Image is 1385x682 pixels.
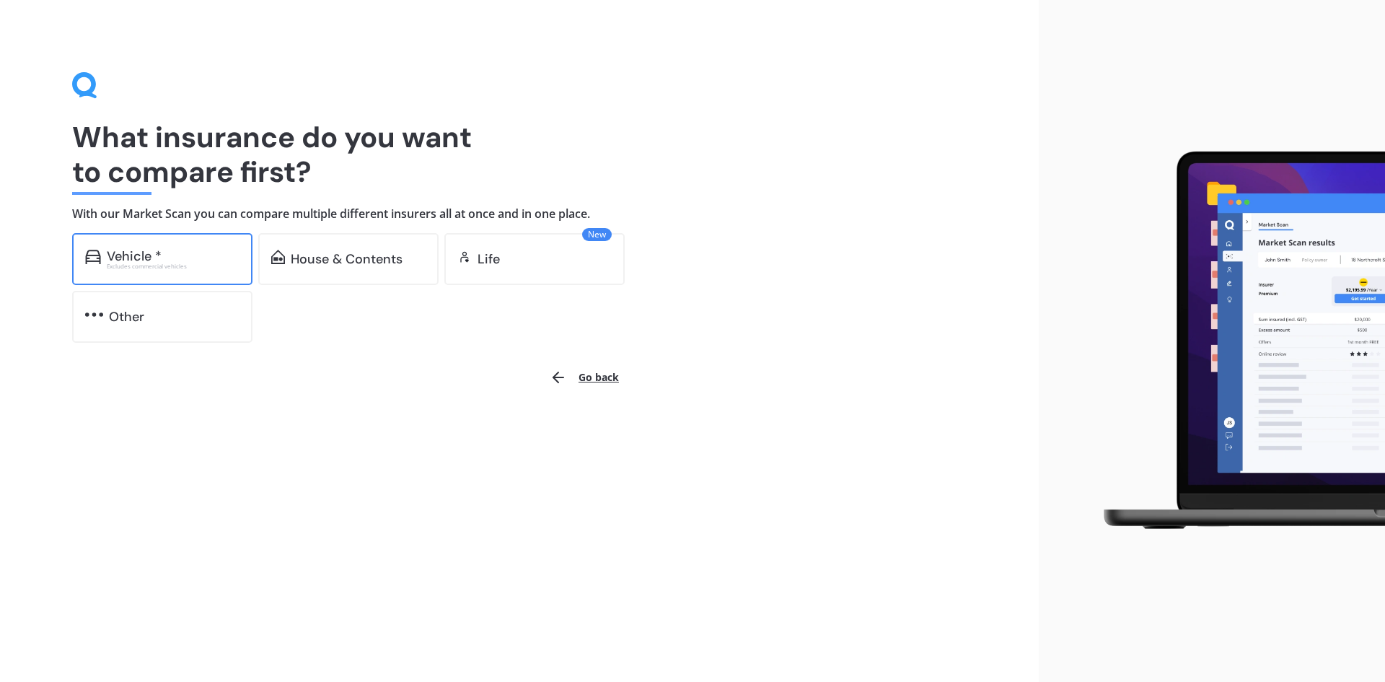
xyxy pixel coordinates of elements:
[478,252,500,266] div: Life
[457,250,472,264] img: life.f720d6a2d7cdcd3ad642.svg
[541,360,628,395] button: Go back
[85,250,101,264] img: car.f15378c7a67c060ca3f3.svg
[582,228,612,241] span: New
[291,252,403,266] div: House & Contents
[72,120,967,189] h1: What insurance do you want to compare first?
[85,307,103,322] img: other.81dba5aafe580aa69f38.svg
[107,249,162,263] div: Vehicle *
[271,250,285,264] img: home-and-contents.b802091223b8502ef2dd.svg
[72,206,967,222] h4: With our Market Scan you can compare multiple different insurers all at once and in one place.
[107,263,239,269] div: Excludes commercial vehicles
[1083,143,1385,540] img: laptop.webp
[109,310,144,324] div: Other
